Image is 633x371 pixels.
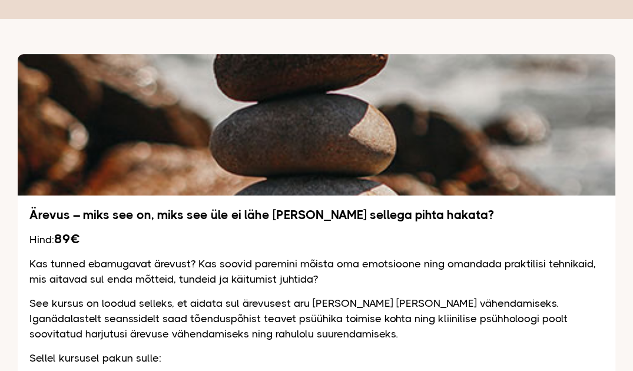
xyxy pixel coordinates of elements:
[29,207,604,223] h2: Ärevus – miks see on, miks see üle ei lähe [PERSON_NAME] sellega pihta hakata?
[29,231,604,247] div: Hind:
[29,256,604,287] p: Kas tunned ebamugavat ärevust? Kas soovid paremini mõista oma emotsioone ning omandada praktilisi...
[18,54,615,196] img: Rannas teineteise peale hoolikalt laotud kivid, mis hoiavad tasakaalu
[54,231,79,246] b: 89€
[29,296,604,342] p: See kursus on loodud selleks, et aidata sul ärevusest aru [PERSON_NAME] [PERSON_NAME] vähendamise...
[29,350,604,366] p: Sellel kursusel pakun sulle:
